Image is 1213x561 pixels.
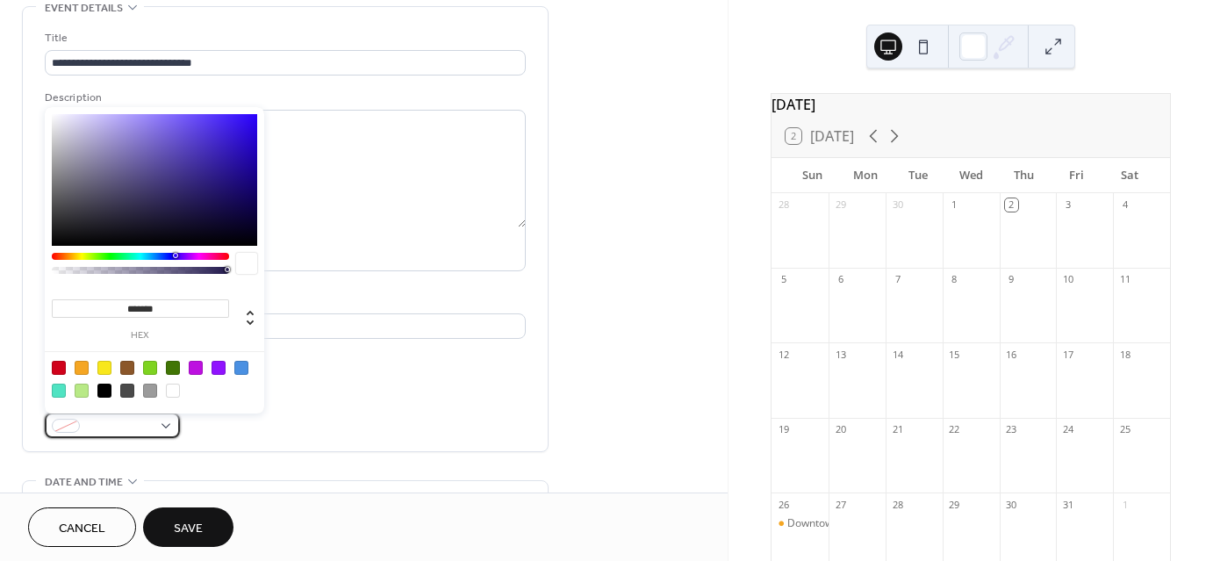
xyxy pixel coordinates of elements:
[1061,273,1074,286] div: 10
[1103,158,1156,193] div: Sat
[234,361,248,375] div: #4A90E2
[838,158,891,193] div: Mon
[786,158,838,193] div: Sun
[777,348,790,361] div: 12
[75,384,89,398] div: #B8E986
[834,273,847,286] div: 6
[948,498,961,511] div: 29
[120,384,134,398] div: #4A4A4A
[45,473,123,492] span: Date and time
[97,361,111,375] div: #F8E71C
[1118,348,1131,361] div: 18
[891,348,904,361] div: 14
[772,94,1170,115] div: [DATE]
[1005,423,1018,436] div: 23
[891,498,904,511] div: 28
[777,498,790,511] div: 26
[75,361,89,375] div: #F5A623
[143,507,233,547] button: Save
[45,29,522,47] div: Title
[1061,348,1074,361] div: 17
[166,361,180,375] div: #417505
[1061,498,1074,511] div: 31
[834,348,847,361] div: 13
[777,273,790,286] div: 5
[948,198,961,212] div: 1
[143,384,157,398] div: #9B9B9B
[777,423,790,436] div: 19
[891,423,904,436] div: 21
[45,292,522,311] div: Location
[1005,348,1018,361] div: 16
[948,273,961,286] div: 8
[97,384,111,398] div: #000000
[28,507,136,547] button: Cancel
[997,158,1050,193] div: Thu
[944,158,997,193] div: Wed
[892,158,944,193] div: Tue
[189,361,203,375] div: #BD10E0
[52,384,66,398] div: #50E3C2
[166,384,180,398] div: #FFFFFF
[45,89,522,107] div: Description
[948,348,961,361] div: 15
[787,516,935,531] div: Downtown Trick or Treat 2025
[1118,273,1131,286] div: 11
[59,520,105,538] span: Cancel
[174,520,203,538] span: Save
[143,361,157,375] div: #7ED321
[52,331,229,341] label: hex
[1061,198,1074,212] div: 3
[948,423,961,436] div: 22
[1005,273,1018,286] div: 9
[1118,198,1131,212] div: 4
[1118,423,1131,436] div: 25
[772,516,829,531] div: Downtown Trick or Treat 2025
[834,498,847,511] div: 27
[891,198,904,212] div: 30
[834,423,847,436] div: 20
[891,273,904,286] div: 7
[834,198,847,212] div: 29
[212,361,226,375] div: #9013FE
[777,198,790,212] div: 28
[52,361,66,375] div: #D0021B
[120,361,134,375] div: #8B572A
[1005,198,1018,212] div: 2
[1050,158,1102,193] div: Fri
[1118,498,1131,511] div: 1
[1061,423,1074,436] div: 24
[1005,498,1018,511] div: 30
